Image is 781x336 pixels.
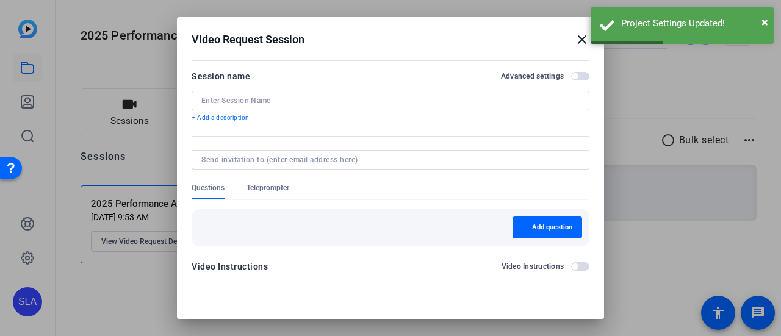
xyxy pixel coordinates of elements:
h2: Video Instructions [502,262,564,271]
button: Close [761,13,768,31]
div: Session name [192,69,250,84]
span: × [761,15,768,29]
div: Project Settings Updated! [621,16,765,30]
mat-icon: close [575,32,589,47]
span: Questions [192,183,225,193]
div: Video Request Session [192,32,589,47]
span: Teleprompter [247,183,289,193]
span: Add question [532,223,572,232]
input: Send invitation to (enter email address here) [201,155,575,165]
input: Enter Session Name [201,96,580,105]
button: Add question [513,216,582,238]
p: + Add a description [192,113,589,123]
div: Video Instructions [192,259,268,274]
h2: Advanced settings [501,71,564,81]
